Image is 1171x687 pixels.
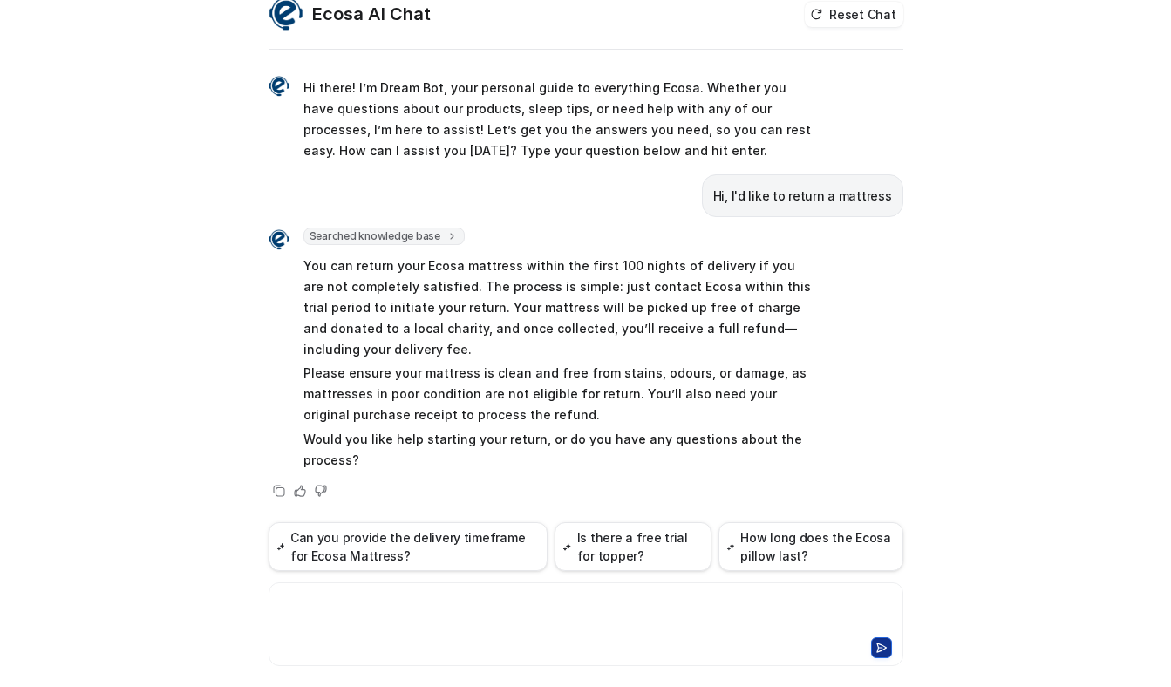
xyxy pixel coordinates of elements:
button: Can you provide the delivery timeframe for Ecosa Mattress? [269,522,548,571]
button: How long does the Ecosa pillow last? [718,522,903,571]
img: Widget [269,229,289,250]
p: Please ensure your mattress is clean and free from stains, odours, or damage, as mattresses in po... [303,363,814,425]
h2: Ecosa AI Chat [312,2,431,26]
p: Hi there! I’m Dream Bot, your personal guide to everything Ecosa. Whether you have questions abou... [303,78,814,161]
p: You can return your Ecosa mattress within the first 100 nights of delivery if you are not complet... [303,255,814,360]
button: Reset Chat [805,2,902,27]
p: Hi, I'd like to return a mattress [713,186,892,207]
img: Widget [269,76,289,97]
button: Is there a free trial for topper? [555,522,711,571]
span: Searched knowledge base [303,228,465,245]
p: Would you like help starting your return, or do you have any questions about the process? [303,429,814,471]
